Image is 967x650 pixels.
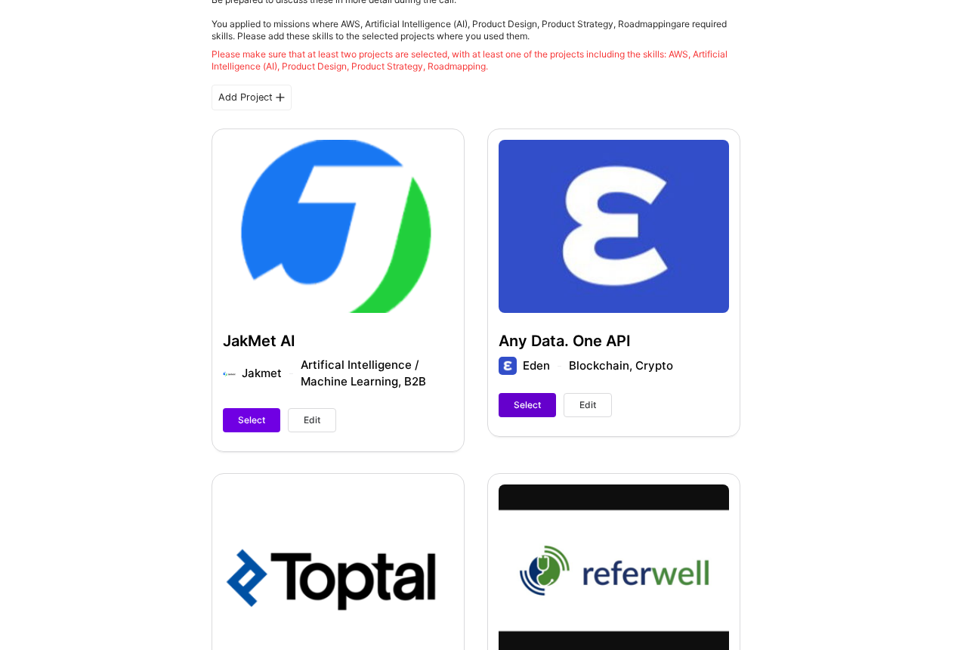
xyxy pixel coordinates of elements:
[514,398,541,412] span: Select
[499,393,556,417] button: Select
[276,93,285,102] i: icon PlusBlackFlat
[304,413,320,427] span: Edit
[212,85,292,110] div: Add Project
[564,393,612,417] button: Edit
[212,48,740,73] div: Please make sure that at least two projects are selected, with at least one of the projects inclu...
[223,408,280,432] button: Select
[238,413,265,427] span: Select
[579,398,596,412] span: Edit
[288,408,336,432] button: Edit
